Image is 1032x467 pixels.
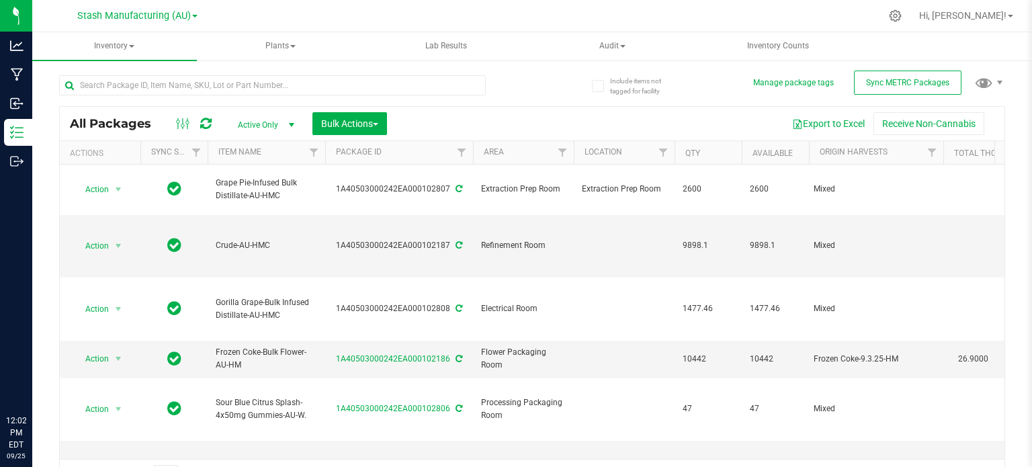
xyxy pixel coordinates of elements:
a: Filter [451,141,473,164]
div: Value 1: Mixed [814,402,939,415]
span: Sour Blue Citrus Splash-4x50mg Gummies-AU-W. [216,396,317,422]
span: Action [73,349,110,368]
span: Inventory Counts [729,40,827,52]
div: 1A40503000242EA000102187 [323,239,475,252]
span: select [110,400,127,419]
div: Manage settings [887,9,904,22]
button: Manage package tags [753,77,834,89]
div: 1A40503000242EA000102807 [323,183,475,196]
button: Sync METRC Packages [854,71,961,95]
a: Origin Harvests [820,147,888,157]
span: Include items not tagged for facility [610,76,677,96]
span: In Sync [167,299,181,318]
span: select [110,349,127,368]
a: Filter [652,141,675,164]
inline-svg: Analytics [10,39,24,52]
a: Location [585,147,622,157]
span: Sync METRC Packages [866,78,949,87]
span: Sync from Compliance System [454,304,462,313]
a: Qty [685,148,700,158]
span: 9898.1 [683,239,734,252]
a: Sync Status [151,147,203,157]
a: Area [484,147,504,157]
span: Sync from Compliance System [454,241,462,250]
span: 2600 [750,183,801,196]
span: All Packages [70,116,165,131]
span: 2600 [683,183,734,196]
span: Hi, [PERSON_NAME]! [919,10,1006,21]
span: In Sync [167,179,181,198]
span: Plants [199,33,362,60]
inline-svg: Outbound [10,155,24,168]
span: 1477.46 [750,302,801,315]
a: Inventory Counts [696,32,861,60]
input: Search Package ID, Item Name, SKU, Lot or Part Number... [59,75,486,95]
div: Value 1: Frozen Coke-9.3.25-HM [814,353,939,366]
span: Extraction Prep Room [582,183,666,196]
inline-svg: Inventory [10,126,24,139]
a: Filter [921,141,943,164]
span: Action [73,237,110,255]
p: 09/25 [6,451,26,461]
a: Filter [552,141,574,164]
a: 1A40503000242EA000102186 [336,354,450,364]
span: select [110,237,127,255]
a: Filter [303,141,325,164]
span: 9898.1 [750,239,801,252]
div: Actions [70,148,135,158]
a: 1A40503000242EA000102806 [336,404,450,413]
span: Crude-AU-HMC [216,239,317,252]
a: Audit [530,32,695,60]
button: Export to Excel [783,112,873,135]
a: Package ID [336,147,382,157]
span: In Sync [167,236,181,255]
button: Bulk Actions [312,112,387,135]
iframe: Resource center [13,359,54,400]
span: Bulk Actions [321,118,378,129]
span: 26.9000 [951,349,995,369]
a: Filter [185,141,208,164]
inline-svg: Manufacturing [10,68,24,81]
span: Stash Manufacturing (AU) [77,10,191,22]
a: Total THC% [954,148,1002,158]
span: 47 [683,402,734,415]
span: Lab Results [407,40,485,52]
span: In Sync [167,399,181,418]
span: In Sync [167,349,181,368]
span: Action [73,300,110,319]
a: Lab Results [364,32,529,60]
span: select [110,180,127,199]
span: Sync from Compliance System [454,404,462,413]
div: 1A40503000242EA000102808 [323,302,475,315]
span: Action [73,180,110,199]
span: Electrical Room [481,302,566,315]
a: Item Name [218,147,261,157]
span: Frozen Coke-Bulk Flower-AU-HM [216,346,317,372]
button: Receive Non-Cannabis [873,112,984,135]
div: Value 1: Mixed [814,302,939,315]
inline-svg: Inbound [10,97,24,110]
a: Available [752,148,793,158]
span: Extraction Prep Room [481,183,566,196]
div: Value 1: Mixed [814,239,939,252]
span: Audit [531,33,694,60]
span: Gorilla Grape-Bulk Infused Distillate-AU-HMC [216,296,317,322]
span: 1477.46 [683,302,734,315]
a: Plants [198,32,363,60]
span: Flower Packaging Room [481,346,566,372]
p: 12:02 PM EDT [6,415,26,451]
span: 47 [750,402,801,415]
div: Value 1: Mixed [814,183,939,196]
a: Inventory [32,32,197,60]
span: Action [73,400,110,419]
span: Refinement Room [481,239,566,252]
span: 10442 [683,353,734,366]
span: Sync from Compliance System [454,354,462,364]
span: Sync from Compliance System [454,184,462,194]
span: Grape Pie-Infused Bulk Distillate-AU-HMC [216,177,317,202]
span: Processing Packaging Room [481,396,566,422]
span: select [110,300,127,319]
iframe: Resource center unread badge [40,357,56,374]
span: 10442 [750,353,801,366]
